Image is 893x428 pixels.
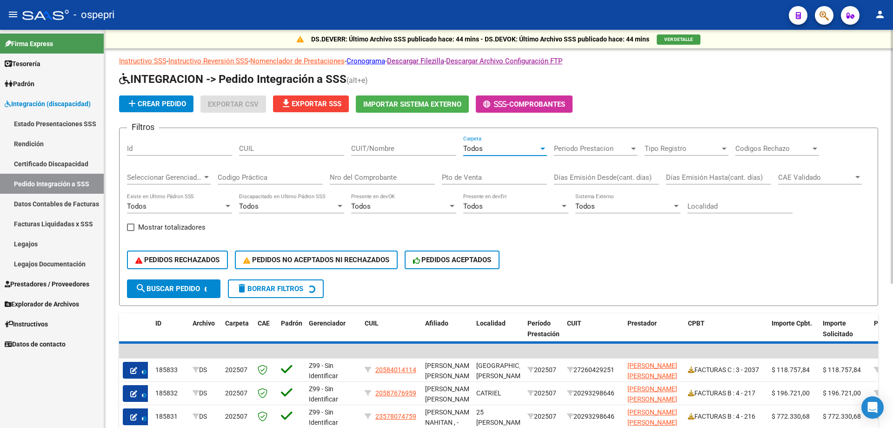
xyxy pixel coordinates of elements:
[127,98,138,109] mat-icon: add
[563,313,624,354] datatable-header-cell: CUIT
[5,59,40,69] span: Tesorería
[225,389,247,397] span: 202507
[772,413,810,420] span: $ 772.330,68
[476,319,506,327] span: Localidad
[127,121,159,134] h3: Filtros
[119,95,193,112] button: Crear Pedido
[155,388,185,399] div: 185832
[5,339,66,349] span: Datos de contacto
[119,57,167,65] a: Instructivo SSS
[425,362,475,391] span: [PERSON_NAME] [PERSON_NAME] , -
[575,202,595,211] span: Todos
[688,411,764,422] div: FACTURAS B : 4 - 216
[135,285,200,293] span: Buscar Pedido
[193,388,218,399] div: DS
[235,251,398,269] button: PEDIDOS NO ACEPTADOS NI RECHAZADOS
[375,366,416,374] span: 20584014114
[5,279,89,289] span: Prestadores / Proveedores
[527,411,560,422] div: 202507
[127,202,147,211] span: Todos
[688,319,705,327] span: CPBT
[509,100,565,109] span: Comprobantes
[823,389,861,397] span: $ 196.721,00
[413,256,492,264] span: PEDIDOS ACEPTADOS
[823,413,861,420] span: $ 772.330,68
[127,100,186,108] span: Crear Pedido
[375,389,416,397] span: 20587676959
[277,313,305,354] datatable-header-cell: Padrón
[527,319,560,338] span: Período Prestación
[688,365,764,375] div: FACTURAS C : 3 - 2037
[823,366,861,374] span: $ 118.757,84
[168,57,248,65] a: Instructivo Reversión SSS
[874,9,886,20] mat-icon: person
[735,144,811,153] span: Codigos Rechazo
[476,389,501,397] span: CATRIEL
[5,39,53,49] span: Firma Express
[127,279,220,298] button: Buscar Pedido
[527,365,560,375] div: 202507
[425,408,475,427] span: [PERSON_NAME] NAHITAN , -
[5,319,48,329] span: Instructivos
[281,319,302,327] span: Padrón
[280,100,341,108] span: Exportar SSS
[356,95,469,113] button: Importar Sistema Externo
[225,366,247,374] span: 202507
[567,319,581,327] span: CUIT
[155,365,185,375] div: 185833
[405,251,500,269] button: PEDIDOS ACEPTADOS
[768,313,819,354] datatable-header-cell: Importe Cpbt.
[225,319,249,327] span: Carpeta
[135,256,220,264] span: PEDIDOS RECHAZADOS
[138,222,206,233] span: Mostrar totalizadores
[861,396,884,419] div: Open Intercom Messenger
[567,365,620,375] div: 27260429251
[5,79,34,89] span: Padrón
[772,389,810,397] span: $ 196.721,00
[119,56,878,66] p: - - - - -
[624,313,684,354] datatable-header-cell: Prestador
[627,385,677,403] span: [PERSON_NAME] [PERSON_NAME]
[309,319,346,327] span: Gerenciador
[309,362,338,380] span: Z99 - Sin Identificar
[5,299,79,309] span: Explorador de Archivos
[476,408,526,427] span: 25 [PERSON_NAME]
[135,283,147,294] mat-icon: search
[7,9,19,20] mat-icon: menu
[236,285,303,293] span: Borrar Filtros
[236,283,247,294] mat-icon: delete
[819,313,870,354] datatable-header-cell: Importe Solicitado
[778,173,853,182] span: CAE Validado
[311,34,649,44] p: DS.DEVERR: Último Archivo SSS publicado hace: 44 mins - DS.DEVOK: Último Archivo SSS publicado ha...
[365,319,379,327] span: CUIL
[127,173,202,182] span: Seleccionar Gerenciador
[463,144,483,153] span: Todos
[127,251,228,269] button: PEDIDOS RECHAZADOS
[645,144,720,153] span: Tipo Registro
[73,5,114,25] span: - ospepri
[155,319,161,327] span: ID
[527,388,560,399] div: 202507
[425,319,448,327] span: Afiliado
[524,313,563,354] datatable-header-cell: Período Prestación
[363,100,461,109] span: Importar Sistema Externo
[347,57,385,65] a: Cronograma
[193,365,218,375] div: DS
[421,313,473,354] datatable-header-cell: Afiliado
[254,313,277,354] datatable-header-cell: CAE
[476,362,539,380] span: [GEOGRAPHIC_DATA][PERSON_NAME]
[387,57,444,65] a: Descargar Filezilla
[772,366,810,374] span: $ 118.757,84
[446,57,562,65] a: Descargar Archivo Configuración FTP
[155,411,185,422] div: 185831
[554,144,629,153] span: Periodo Prestacion
[823,319,853,338] span: Importe Solicitado
[567,388,620,399] div: 20293298646
[627,319,657,327] span: Prestador
[375,413,416,420] span: 23578074759
[309,408,338,427] span: Z99 - Sin Identificar
[476,95,573,113] button: -Comprobantes
[657,34,700,45] button: VER DETALLE
[273,95,349,112] button: Exportar SSS
[664,37,693,42] span: VER DETALLE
